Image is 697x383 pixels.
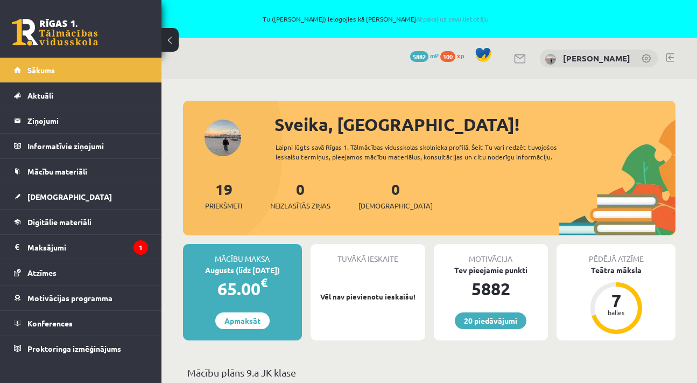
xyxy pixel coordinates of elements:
legend: Informatīvie ziņojumi [27,134,148,158]
span: Priekšmeti [205,200,242,211]
div: balles [600,309,632,316]
a: Teātra māksla 7 balles [557,264,675,336]
a: Ziņojumi [14,108,148,133]
div: Pēdējā atzīme [557,244,675,264]
a: Atzīmes [14,260,148,285]
a: Aktuāli [14,83,148,108]
div: 5882 [434,276,548,302]
a: 0[DEMOGRAPHIC_DATA] [358,179,433,211]
p: Mācību plāns 9.a JK klase [187,365,671,380]
span: Aktuāli [27,90,53,100]
div: Tuvākā ieskaite [311,244,425,264]
span: € [261,275,267,290]
div: Tev pieejamie punkti [434,264,548,276]
span: xp [457,51,464,60]
a: Sākums [14,58,148,82]
i: 1 [133,240,148,255]
a: Motivācijas programma [14,285,148,310]
a: Atpakaļ uz savu lietotāju [416,15,489,23]
a: [DEMOGRAPHIC_DATA] [14,184,148,209]
span: Atzīmes [27,268,57,277]
div: Teātra māksla [557,264,675,276]
span: 100 [440,51,455,62]
span: [DEMOGRAPHIC_DATA] [358,200,433,211]
span: Proktoringa izmēģinājums [27,344,121,353]
a: 19Priekšmeti [205,179,242,211]
span: [DEMOGRAPHIC_DATA] [27,192,112,201]
img: Milana Belavina [545,54,556,65]
span: mP [430,51,439,60]
span: Motivācijas programma [27,293,112,303]
div: Laipni lūgts savā Rīgas 1. Tālmācības vidusskolas skolnieka profilā. Šeit Tu vari redzēt tuvojošo... [276,142,571,162]
span: 5882 [410,51,428,62]
a: 100 xp [440,51,469,60]
span: Neizlasītās ziņas [270,200,330,211]
legend: Maksājumi [27,235,148,260]
a: [PERSON_NAME] [563,53,630,64]
a: Informatīvie ziņojumi [14,134,148,158]
legend: Ziņojumi [27,108,148,133]
a: Proktoringa izmēģinājums [14,336,148,361]
a: Rīgas 1. Tālmācības vidusskola [12,19,98,46]
span: Sākums [27,65,55,75]
div: Sveika, [GEOGRAPHIC_DATA]! [274,112,675,137]
a: 0Neizlasītās ziņas [270,179,330,211]
p: Vēl nav pievienotu ieskaišu! [316,291,420,302]
div: 7 [600,292,632,309]
a: Konferences [14,311,148,336]
span: Tu ([PERSON_NAME]) ielogojies kā [PERSON_NAME] [124,16,628,22]
div: 65.00 [183,276,302,302]
a: Maksājumi1 [14,235,148,260]
div: Mācību maksa [183,244,302,264]
a: Apmaksāt [215,312,270,329]
a: 5882 mP [410,51,439,60]
a: 20 piedāvājumi [455,312,526,329]
div: Augusts (līdz [DATE]) [183,264,302,276]
a: Digitālie materiāli [14,210,148,234]
span: Digitālie materiāli [27,217,91,227]
span: Konferences [27,318,73,328]
a: Mācību materiāli [14,159,148,184]
div: Motivācija [434,244,548,264]
span: Mācību materiāli [27,166,87,176]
